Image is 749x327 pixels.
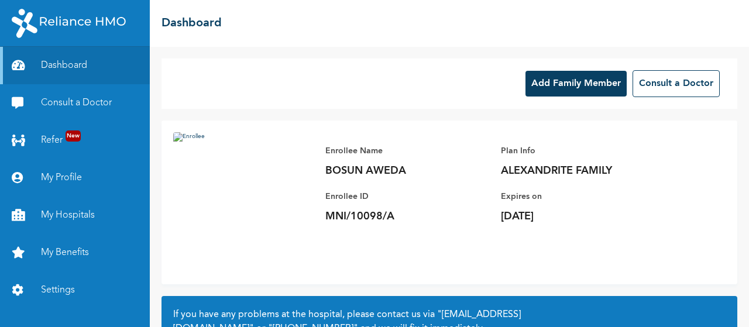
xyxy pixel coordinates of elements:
p: Enrollee Name [325,144,489,158]
p: BOSUN AWEDA [325,164,489,178]
p: MNI/10098/A [325,209,489,223]
p: Enrollee ID [325,190,489,204]
p: Plan Info [501,144,665,158]
p: Expires on [501,190,665,204]
p: ALEXANDRITE FAMILY [501,164,665,178]
button: Add Family Member [525,71,627,97]
span: New [66,130,81,142]
p: [DATE] [501,209,665,223]
img: Enrollee [173,132,314,273]
h2: Dashboard [162,15,222,32]
button: Consult a Doctor [633,70,720,97]
img: RelianceHMO's Logo [12,9,126,38]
